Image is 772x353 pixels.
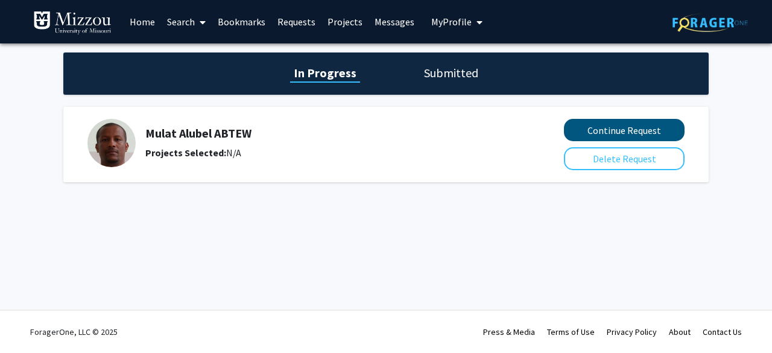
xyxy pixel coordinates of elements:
[669,326,691,337] a: About
[30,311,118,353] div: ForagerOne, LLC © 2025
[271,1,321,43] a: Requests
[290,65,360,81] h1: In Progress
[212,1,271,43] a: Bookmarks
[226,147,241,159] span: N/A
[145,126,508,141] h5: Mulat Alubel ABTEW
[564,119,685,141] button: Continue Request
[369,1,420,43] a: Messages
[703,326,742,337] a: Contact Us
[33,11,112,35] img: University of Missouri Logo
[483,326,535,337] a: Press & Media
[547,326,595,337] a: Terms of Use
[431,16,472,28] span: My Profile
[161,1,212,43] a: Search
[145,147,226,159] b: Projects Selected:
[87,119,136,167] img: Profile Picture
[124,1,161,43] a: Home
[420,65,482,81] h1: Submitted
[321,1,369,43] a: Projects
[672,13,748,32] img: ForagerOne Logo
[607,326,657,337] a: Privacy Policy
[564,147,685,170] button: Delete Request
[9,299,51,344] iframe: Chat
